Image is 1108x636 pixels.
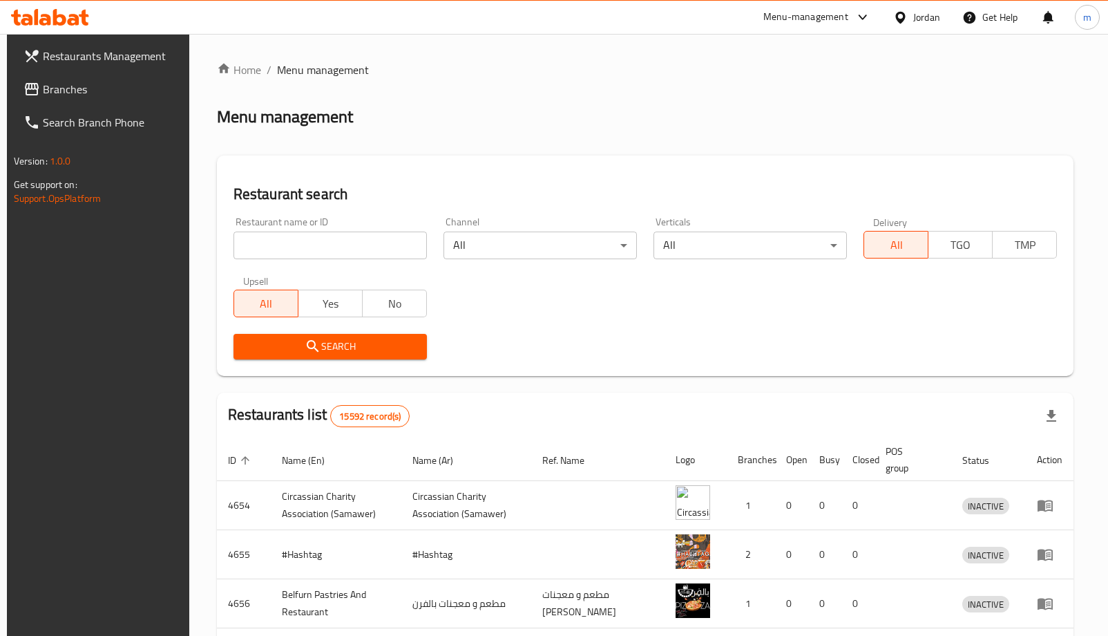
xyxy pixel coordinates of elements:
[233,184,1058,205] h2: Restaurant search
[727,579,775,628] td: 1
[298,290,363,317] button: Yes
[1083,10,1091,25] span: m
[1035,400,1068,433] div: Export file
[873,217,908,227] label: Delivery
[665,439,727,481] th: Logo
[228,404,410,427] h2: Restaurants list
[43,48,181,64] span: Restaurants Management
[228,452,254,469] span: ID
[12,73,192,106] a: Branches
[841,530,875,579] td: 0
[330,405,410,427] div: Total records count
[962,498,1009,514] span: INACTIVE
[12,39,192,73] a: Restaurants Management
[928,231,993,259] button: TGO
[886,443,935,476] span: POS group
[870,235,923,255] span: All
[245,338,416,355] span: Search
[267,62,271,78] li: /
[676,534,710,569] img: #Hashtag
[233,290,298,317] button: All
[727,481,775,530] td: 1
[808,579,841,628] td: 0
[531,579,664,628] td: مطعم و معجنات [PERSON_NAME]
[962,452,1007,469] span: Status
[271,481,401,530] td: ​Circassian ​Charity ​Association​ (Samawer)
[217,62,1074,78] nav: breadcrumb
[443,232,637,259] div: All
[271,579,401,628] td: Belfurn Pastries And Restaurant
[962,548,1009,563] span: INACTIVE
[217,579,271,628] td: 4656
[401,481,532,530] td: ​Circassian ​Charity ​Association​ (Samawer)
[401,530,532,579] td: #Hashtag
[1026,439,1073,481] th: Action
[1037,546,1062,563] div: Menu
[775,530,808,579] td: 0
[775,579,808,628] td: 0
[763,9,848,26] div: Menu-management
[841,481,875,530] td: 0
[368,294,421,314] span: No
[1037,497,1062,514] div: Menu
[863,231,928,259] button: All
[217,530,271,579] td: 4655
[841,579,875,628] td: 0
[913,10,940,25] div: Jordan
[271,530,401,579] td: #Hashtag
[412,452,471,469] span: Name (Ar)
[808,481,841,530] td: 0
[304,294,357,314] span: Yes
[1037,595,1062,612] div: Menu
[277,62,369,78] span: Menu management
[542,452,602,469] span: Ref. Name
[217,106,353,128] h2: Menu management
[653,232,847,259] div: All
[775,481,808,530] td: 0
[775,439,808,481] th: Open
[962,597,1009,612] span: INACTIVE
[233,334,427,359] button: Search
[727,530,775,579] td: 2
[808,530,841,579] td: 0
[233,232,427,259] input: Search for restaurant name or ID..
[217,62,261,78] a: Home
[282,452,343,469] span: Name (En)
[12,106,192,139] a: Search Branch Phone
[50,152,71,170] span: 1.0.0
[331,410,409,423] span: 15592 record(s)
[14,176,77,194] span: Get support on:
[401,579,532,628] td: مطعم و معجنات بالفرن
[362,290,427,317] button: No
[43,81,181,97] span: Branches
[841,439,875,481] th: Closed
[676,583,710,618] img: Belfurn Pastries And Restaurant
[992,231,1057,259] button: TMP
[240,294,293,314] span: All
[998,235,1051,255] span: TMP
[676,485,710,520] img: ​Circassian ​Charity ​Association​ (Samawer)
[243,276,269,286] label: Upsell
[727,439,775,481] th: Branches
[934,235,987,255] span: TGO
[14,189,102,207] a: Support.OpsPlatform
[14,152,48,170] span: Version:
[217,481,271,530] td: 4654
[43,114,181,131] span: Search Branch Phone
[808,439,841,481] th: Busy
